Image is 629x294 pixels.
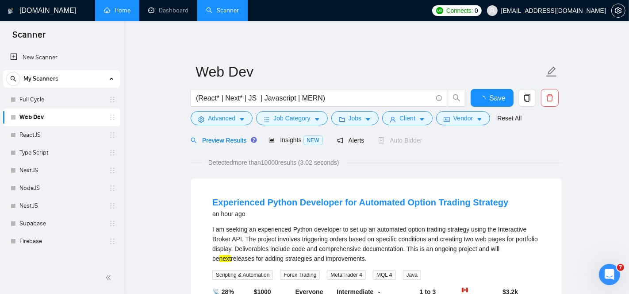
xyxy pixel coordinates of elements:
[104,7,130,14] a: homeHome
[109,238,116,245] span: holder
[109,202,116,209] span: holder
[331,111,379,125] button: folderJobscaret-down
[109,96,116,103] span: holder
[365,116,371,123] span: caret-down
[264,116,270,123] span: bars
[196,93,432,104] input: Search Freelance Jobs...
[611,7,625,14] a: setting
[105,273,114,282] span: double-left
[7,76,20,82] span: search
[611,4,625,18] button: setting
[476,116,483,123] span: caret-down
[268,137,275,143] span: area-chart
[378,137,422,144] span: Auto Bidder
[337,137,343,143] span: notification
[314,116,320,123] span: caret-down
[256,111,327,125] button: barsJob Categorycaret-down
[196,61,544,83] input: Scanner name...
[19,197,104,215] a: NestJS
[208,113,235,123] span: Advanced
[390,116,396,123] span: user
[337,137,364,144] span: Alerts
[206,7,239,14] a: searchScanner
[19,144,104,162] a: Type Script
[19,215,104,232] a: Supabase
[191,111,253,125] button: settingAdvancedcaret-down
[250,136,258,144] div: Tooltip anchor
[3,70,120,250] li: My Scanners
[453,113,473,123] span: Vendor
[19,179,104,197] a: NodeJS
[19,162,104,179] a: NextJS
[327,270,366,280] span: MetaTrader 4
[148,7,188,14] a: dashboardDashboard
[617,264,624,271] span: 7
[471,89,514,107] button: Save
[546,66,557,77] span: edit
[382,111,433,125] button: userClientcaret-down
[6,72,20,86] button: search
[518,89,536,107] button: copy
[109,220,116,227] span: holder
[349,113,362,123] span: Jobs
[448,89,465,107] button: search
[212,209,508,219] div: an hour ago
[497,113,522,123] a: Reset All
[5,28,53,47] span: Scanner
[489,8,495,14] span: user
[399,113,415,123] span: Client
[446,6,473,15] span: Connects:
[109,185,116,192] span: holder
[8,4,14,18] img: logo
[475,6,478,15] span: 0
[403,270,421,280] span: Java
[268,136,322,143] span: Insights
[191,137,197,143] span: search
[339,116,345,123] span: folder
[19,232,104,250] a: Firebase
[419,116,425,123] span: caret-down
[436,111,490,125] button: idcardVendorcaret-down
[373,270,396,280] span: MQL 4
[198,116,204,123] span: setting
[19,126,104,144] a: ReactJS
[489,93,505,104] span: Save
[444,116,450,123] span: idcard
[273,113,310,123] span: Job Category
[436,95,442,101] span: info-circle
[239,116,245,123] span: caret-down
[479,96,489,103] span: loading
[109,114,116,121] span: holder
[519,94,536,102] span: copy
[19,91,104,108] a: Full Cycle
[219,255,231,262] mark: next
[541,89,559,107] button: delete
[23,70,58,88] span: My Scanners
[19,108,104,126] a: Web Dev
[191,137,254,144] span: Preview Results
[109,167,116,174] span: holder
[599,264,620,285] iframe: Intercom live chat
[436,7,443,14] img: upwork-logo.png
[448,94,465,102] span: search
[378,137,384,143] span: robot
[212,224,541,263] div: I am seeking an experienced Python developer to set up an automated option trading strategy using...
[280,270,320,280] span: Forex Trading
[202,158,345,167] span: Detected more than 10000 results (3.02 seconds)
[212,197,508,207] a: Experienced Python Developer for Automated Option Trading Strategy
[10,49,113,66] a: New Scanner
[303,135,323,145] span: NEW
[541,94,558,102] span: delete
[109,149,116,156] span: holder
[212,270,273,280] span: Scripting & Automation
[109,132,116,139] span: holder
[462,287,468,293] img: 🇨🇦
[3,49,120,66] li: New Scanner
